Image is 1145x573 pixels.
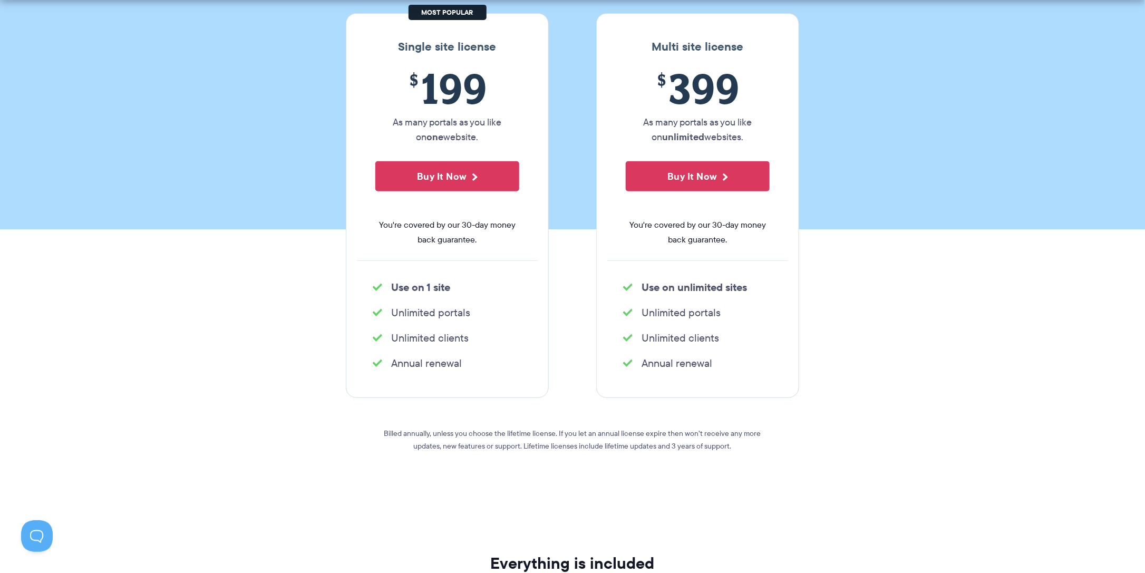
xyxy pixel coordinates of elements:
li: Annual renewal [373,356,522,371]
span: 199 [375,64,519,112]
li: Unlimited portals [373,305,522,320]
li: Unlimited clients [623,331,772,345]
button: Buy It Now [626,161,770,191]
span: 399 [626,64,770,112]
p: As many portals as you like on website. [375,115,519,144]
p: As many portals as you like on websites. [626,115,770,144]
h2: Everything is included [277,555,869,572]
li: Annual renewal [623,356,772,371]
iframe: Toggle Customer Support [21,520,53,552]
strong: unlimited [663,130,705,144]
p: Billed annually, unless you choose the lifetime license. If you let an annual license expire then... [383,427,762,452]
h3: Multi site license [607,40,788,54]
li: Unlimited clients [373,331,522,345]
button: Buy It Now [375,161,519,191]
strong: one [427,130,444,144]
li: Unlimited portals [623,305,772,320]
strong: Use on 1 site [391,279,450,295]
strong: Use on unlimited sites [642,279,747,295]
h3: Single site license [357,40,538,54]
span: You're covered by our 30-day money back guarantee. [375,218,519,247]
span: You're covered by our 30-day money back guarantee. [626,218,770,247]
